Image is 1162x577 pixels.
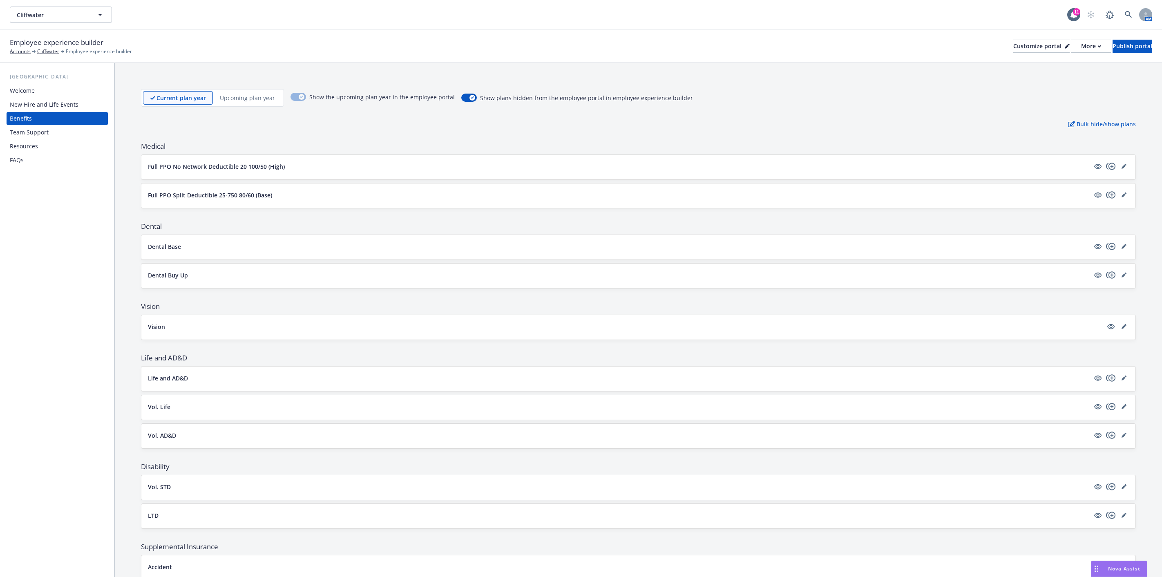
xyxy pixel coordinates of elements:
p: Accident [148,563,172,571]
a: New Hire and Life Events [7,98,108,111]
a: Report a Bug [1102,7,1118,23]
a: copyPlus [1106,510,1116,520]
span: Nova Assist [1108,565,1140,572]
button: Full PPO No Network Deductible 20 100/50 (High) [148,162,1090,171]
button: Customize portal [1013,40,1070,53]
button: LTD [148,511,1090,520]
a: Start snowing [1083,7,1099,23]
button: Cliffwater [10,7,112,23]
a: editPencil [1119,270,1129,280]
a: editPencil [1119,190,1129,200]
span: Supplemental Insurance [141,542,1136,552]
p: Life and AD&D [148,374,188,382]
p: Vol. Life [148,403,170,411]
button: Full PPO Split Deductible 25-750 80/60 (Base) [148,191,1090,199]
span: Life and AD&D [141,353,1136,363]
button: Vol. AD&D [148,431,1090,440]
div: More [1081,40,1101,52]
button: Nova Assist [1091,561,1147,577]
a: editPencil [1119,322,1129,331]
a: editPencil [1119,402,1129,412]
a: visible [1093,482,1103,492]
a: visible [1093,161,1103,171]
a: Welcome [7,84,108,97]
p: Upcoming plan year [220,94,275,102]
p: Dental Buy Up [148,271,188,280]
a: visible [1093,373,1103,383]
span: Cliffwater [17,11,87,19]
a: Resources [7,140,108,153]
a: Benefits [7,112,108,125]
a: editPencil [1119,161,1129,171]
a: Accounts [10,48,31,55]
div: Welcome [10,84,35,97]
a: copyPlus [1106,373,1116,383]
a: editPencil [1119,482,1129,492]
div: Team Support [10,126,49,139]
p: Dental Base [148,242,181,251]
span: Show the upcoming plan year in the employee portal [309,93,455,103]
a: copyPlus [1106,270,1116,280]
button: Vol. STD [148,483,1090,491]
a: visible [1093,242,1103,251]
button: Accident [148,563,1090,571]
div: New Hire and Life Events [10,98,78,111]
div: Publish portal [1113,40,1152,52]
span: Vision [141,302,1136,311]
p: Vol. AD&D [148,431,176,440]
a: visible [1093,190,1103,200]
a: copyPlus [1106,190,1116,200]
button: Publish portal [1113,40,1152,53]
a: editPencil [1119,373,1129,383]
button: More [1071,40,1111,53]
a: editPencil [1119,430,1129,440]
p: LTD [148,511,159,520]
a: Team Support [7,126,108,139]
a: editPencil [1119,510,1129,520]
a: visible [1093,270,1103,280]
a: visible [1093,510,1103,520]
button: Dental Base [148,242,1090,251]
a: visible [1093,430,1103,440]
a: copyPlus [1106,430,1116,440]
a: copyPlus [1106,482,1116,492]
button: Life and AD&D [148,374,1090,382]
span: Medical [141,141,1136,151]
span: Employee experience builder [66,48,132,55]
p: Vol. STD [148,483,171,491]
button: Vol. Life [148,403,1090,411]
a: FAQs [7,154,108,167]
span: Employee experience builder [10,37,103,48]
a: visible [1093,402,1103,412]
div: 11 [1073,8,1080,16]
div: Customize portal [1013,40,1070,52]
p: Full PPO No Network Deductible 20 100/50 (High) [148,162,285,171]
a: copyPlus [1106,242,1116,251]
span: Show plans hidden from the employee portal in employee experience builder [480,94,693,102]
p: Current plan year [156,94,206,102]
a: Cliffwater [37,48,59,55]
p: Vision [148,322,165,331]
p: Full PPO Split Deductible 25-750 80/60 (Base) [148,191,272,199]
button: Vision [148,322,1103,331]
a: copyPlus [1106,161,1116,171]
div: Resources [10,140,38,153]
span: Dental [141,221,1136,231]
div: Drag to move [1091,561,1102,577]
button: Dental Buy Up [148,271,1090,280]
a: editPencil [1119,242,1129,251]
div: FAQs [10,154,24,167]
div: [GEOGRAPHIC_DATA] [7,73,108,81]
a: copyPlus [1106,402,1116,412]
a: visible [1106,322,1116,331]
